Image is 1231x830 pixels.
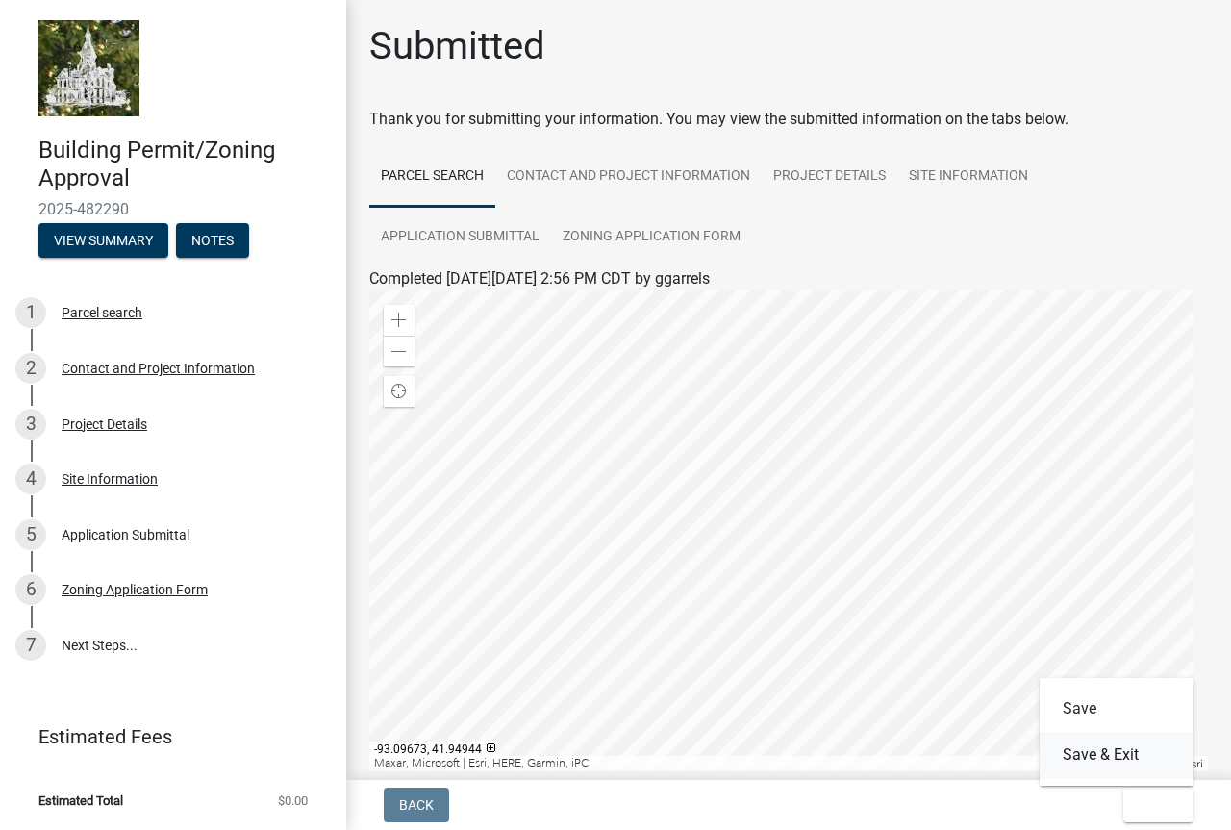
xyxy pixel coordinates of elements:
[278,794,308,807] span: $0.00
[369,108,1208,131] div: Thank you for submitting your information. You may view the submitted information on the tabs below.
[62,472,158,486] div: Site Information
[384,305,415,336] div: Zoom in
[15,464,46,494] div: 4
[369,756,1114,771] div: Maxar, Microsoft | Esri, HERE, Garmin, iPC
[62,362,255,375] div: Contact and Project Information
[384,376,415,407] div: Find my location
[551,207,752,268] a: Zoning Application Form
[369,772,486,819] td: ParcelID
[719,772,888,819] td: City
[399,797,434,813] span: Back
[888,772,1146,819] td: OwnerName
[1040,686,1193,732] button: Save
[38,794,123,807] span: Estimated Total
[495,146,762,208] a: Contact and Project Information
[38,137,331,192] h4: Building Permit/Zoning Approval
[1123,788,1193,822] button: Exit
[62,306,142,319] div: Parcel search
[15,630,46,661] div: 7
[369,207,551,268] a: Application Submittal
[62,583,208,596] div: Zoning Application Form
[15,717,315,756] a: Estimated Fees
[62,528,189,541] div: Application Submittal
[486,772,719,819] td: Address
[369,269,710,288] span: Completed [DATE][DATE] 2:56 PM CDT by ggarrels
[1040,678,1193,786] div: Exit
[38,200,308,218] span: 2025-482290
[384,336,415,366] div: Zoom out
[762,146,897,208] a: Project Details
[176,223,249,258] button: Notes
[369,23,545,69] h1: Submitted
[62,417,147,431] div: Project Details
[15,519,46,550] div: 5
[15,353,46,384] div: 2
[369,146,495,208] a: Parcel search
[15,409,46,440] div: 3
[38,234,168,249] wm-modal-confirm: Summary
[1139,797,1167,813] span: Exit
[15,574,46,605] div: 6
[1040,732,1193,778] button: Save & Exit
[15,297,46,328] div: 1
[384,788,449,822] button: Back
[38,20,139,116] img: Marshall County, Iowa
[176,234,249,249] wm-modal-confirm: Notes
[38,223,168,258] button: View Summary
[897,146,1040,208] a: Site Information
[1185,757,1203,770] a: Esri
